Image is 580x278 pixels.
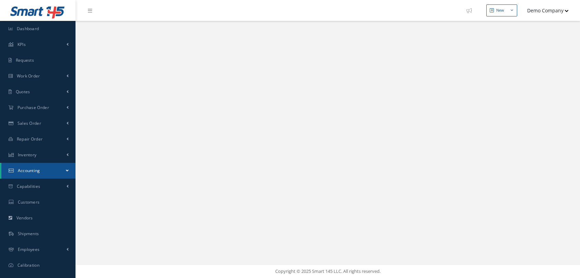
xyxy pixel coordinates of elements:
span: Sales Order [18,120,41,126]
span: KPIs [18,41,26,47]
span: Requests [16,57,34,63]
span: Dashboard [17,26,39,32]
button: New [486,4,517,16]
span: Purchase Order [18,105,49,110]
div: Copyright © 2025 Smart 145 LLC. All rights reserved. [82,268,573,275]
span: Employees [18,246,40,252]
span: Repair Order [17,136,43,142]
div: New [496,8,504,13]
span: Shipments [18,231,39,237]
a: Accounting [1,163,76,179]
span: Quotes [16,89,30,95]
span: Vendors [16,215,33,221]
span: Work Order [17,73,40,79]
button: Demo Company [521,4,569,17]
span: Accounting [18,168,40,173]
span: Capabilities [17,183,40,189]
span: Calibration [18,262,39,268]
span: Customers [18,199,40,205]
span: Inventory [18,152,37,158]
